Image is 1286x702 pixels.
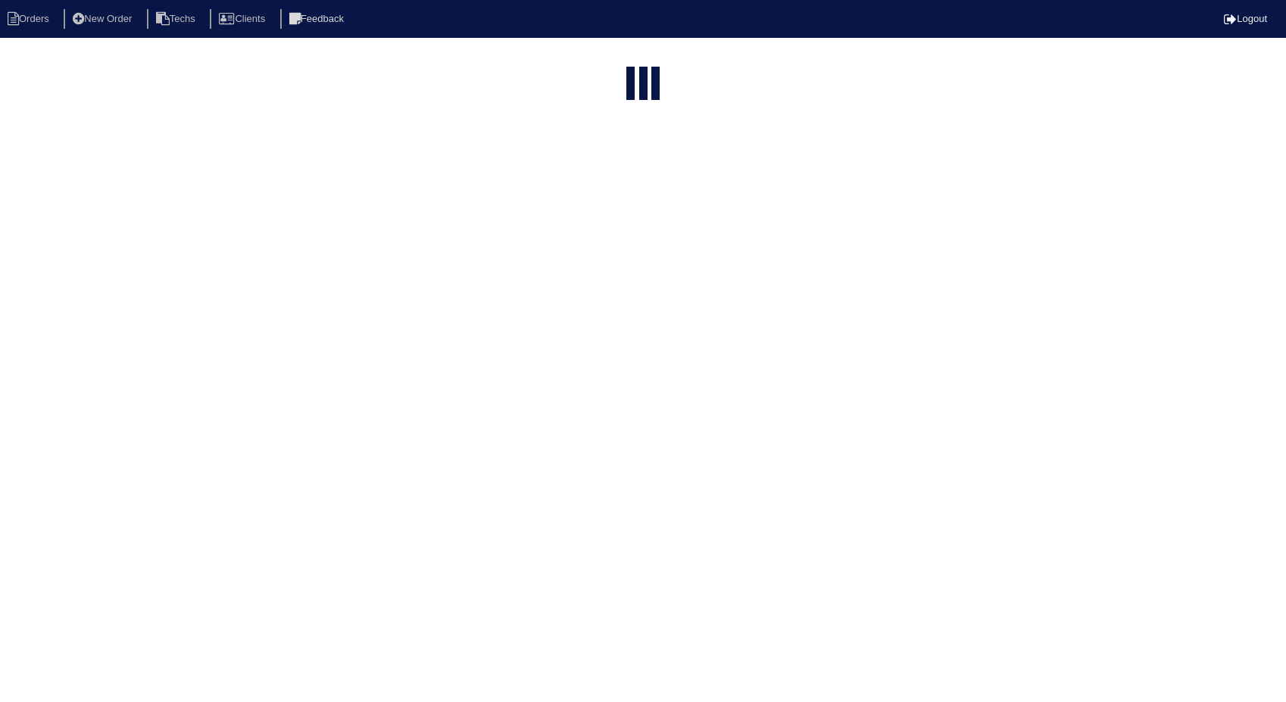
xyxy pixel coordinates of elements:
li: Techs [147,9,208,30]
a: New Order [64,13,144,24]
li: Feedback [280,9,356,30]
div: loading... [639,67,648,105]
li: Clients [210,9,277,30]
a: Clients [210,13,277,24]
a: Techs [147,13,208,24]
a: Logout [1224,13,1267,24]
li: New Order [64,9,144,30]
